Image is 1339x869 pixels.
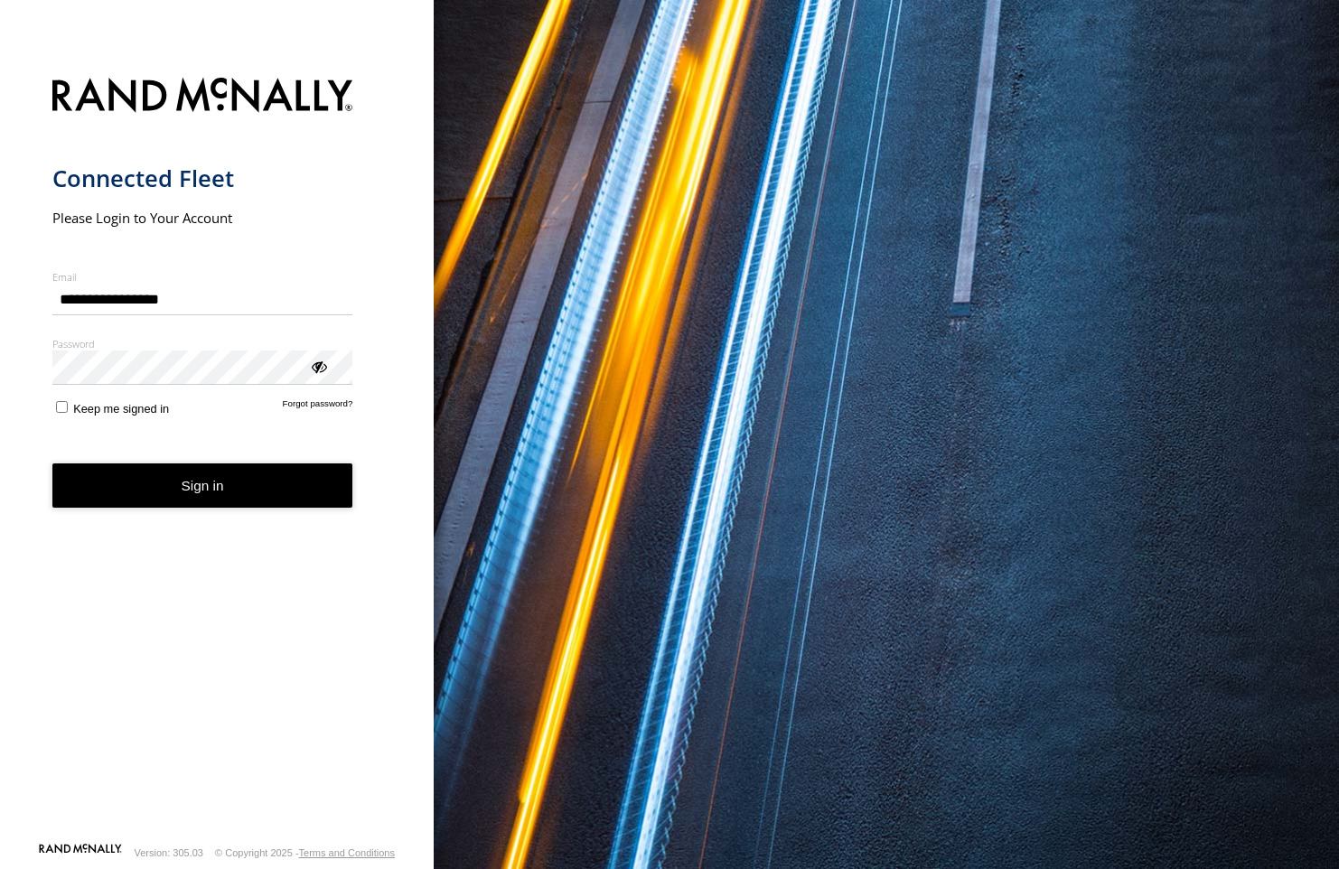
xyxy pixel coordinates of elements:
[52,337,353,350] label: Password
[52,270,353,284] label: Email
[299,847,395,858] a: Terms and Conditions
[39,844,122,862] a: Visit our Website
[52,209,353,227] h2: Please Login to Your Account
[215,847,395,858] div: © Copyright 2025 -
[73,402,169,416] span: Keep me signed in
[135,847,203,858] div: Version: 305.03
[56,401,68,413] input: Keep me signed in
[309,357,327,375] div: ViewPassword
[52,74,353,120] img: Rand McNally
[52,164,353,193] h1: Connected Fleet
[283,398,353,416] a: Forgot password?
[52,67,382,842] form: main
[52,463,353,508] button: Sign in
